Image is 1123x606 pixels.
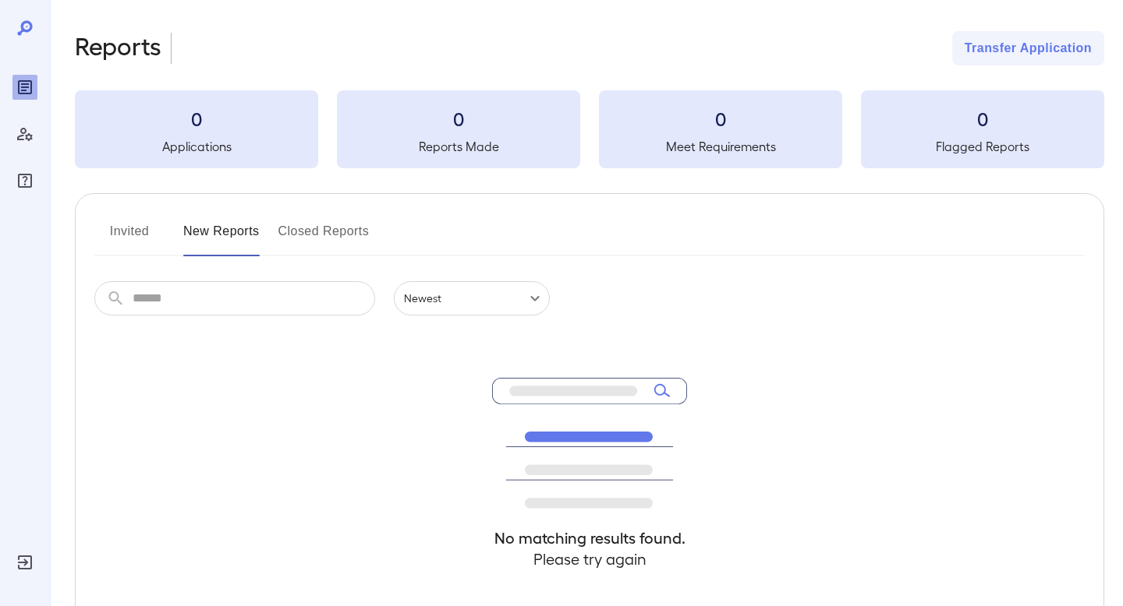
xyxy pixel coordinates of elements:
[12,122,37,146] div: Manage Users
[75,106,318,131] h3: 0
[599,137,842,156] h5: Meet Requirements
[337,106,580,131] h3: 0
[599,106,842,131] h3: 0
[492,527,687,548] h4: No matching results found.
[337,137,580,156] h5: Reports Made
[12,168,37,193] div: FAQ
[861,106,1104,131] h3: 0
[492,548,687,569] h4: Please try again
[12,75,37,100] div: Reports
[75,90,1104,168] summary: 0Applications0Reports Made0Meet Requirements0Flagged Reports
[94,219,165,256] button: Invited
[183,219,260,256] button: New Reports
[75,31,161,65] h2: Reports
[952,31,1104,65] button: Transfer Application
[12,550,37,575] div: Log Out
[278,219,370,256] button: Closed Reports
[394,281,550,315] div: Newest
[75,137,318,156] h5: Applications
[861,137,1104,156] h5: Flagged Reports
